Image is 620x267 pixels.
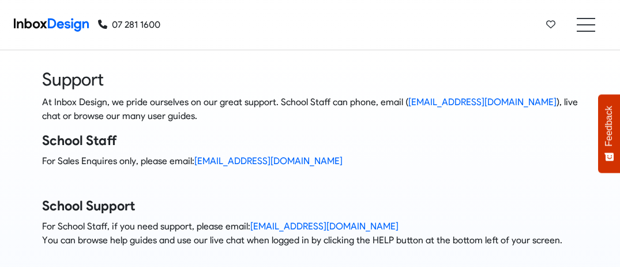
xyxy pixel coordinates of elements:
[42,154,578,168] p: For Sales Enquires only, please email:
[42,198,135,214] strong: School Support
[604,106,614,146] span: Feedback
[250,221,399,232] a: [EMAIL_ADDRESS][DOMAIN_NAME]
[408,97,557,107] a: [EMAIL_ADDRESS][DOMAIN_NAME]
[42,95,578,123] p: At Inbox Design, we pride ourselves on our great support. School Staff can phone, email ( ), live...
[42,69,578,91] heading: Support
[98,18,160,32] a: 07 281 1600
[598,94,620,173] button: Feedback - Show survey
[42,132,117,149] strong: School Staff
[42,220,578,247] p: For School Staff, if you need support, please email: You can browse help guides and use our live ...
[194,155,343,166] a: [EMAIL_ADDRESS][DOMAIN_NAME]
